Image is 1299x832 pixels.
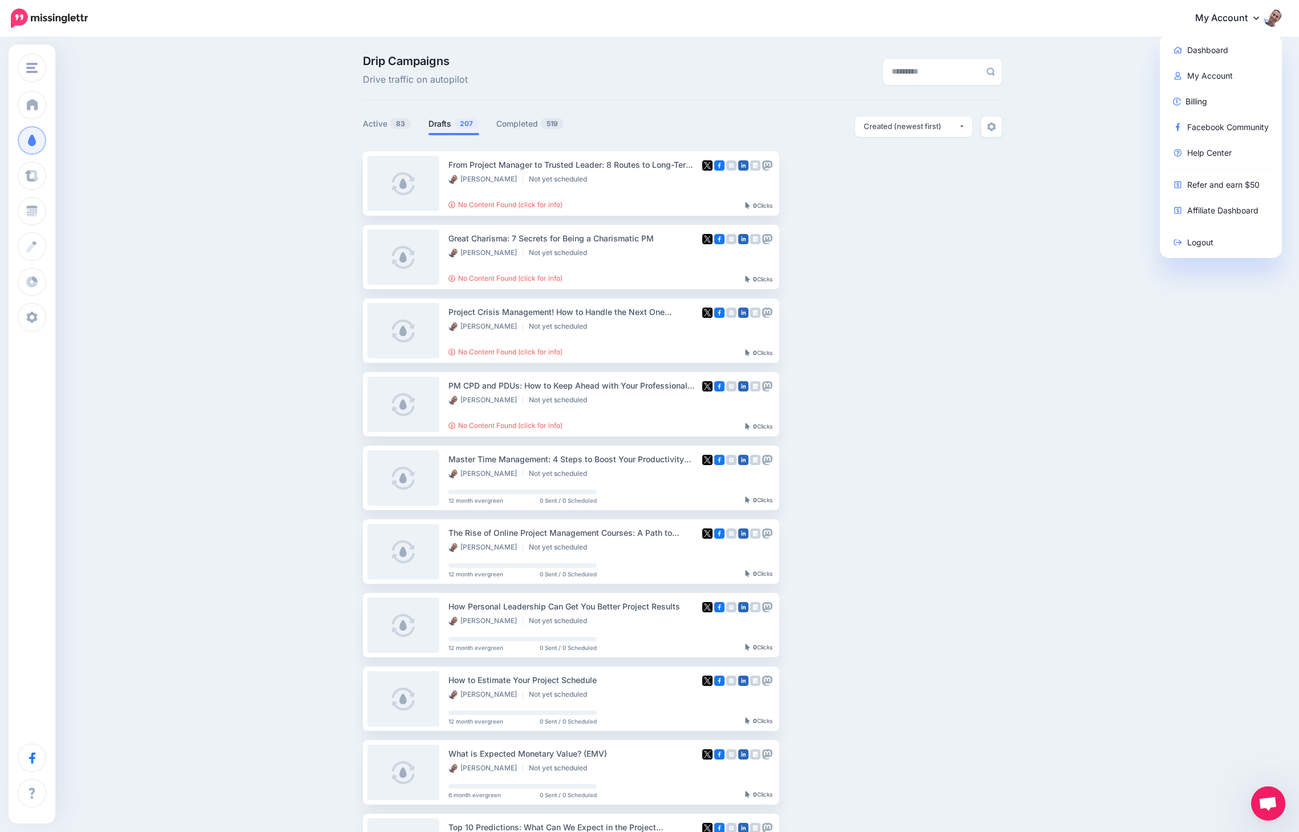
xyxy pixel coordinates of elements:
[738,749,748,760] img: linkedin-square.png
[750,160,760,171] img: google_business-grey-square.png
[745,570,750,577] img: pointer-grey-darker.png
[745,202,750,209] img: pointer-grey-darker.png
[762,381,772,391] img: mastodon-grey-square.png
[448,232,698,245] div: Great Charisma: 7 Secrets for Being a Charismatic PM
[753,570,757,577] b: 0
[762,749,772,760] img: mastodon-grey-square.png
[448,526,698,539] div: The Rise of Online Project Management Courses: A Path to Advancing Your Nursing MBA
[448,543,523,552] li: [PERSON_NAME]
[1251,786,1285,821] div: Open chat
[529,690,593,699] li: Not yet scheduled
[714,455,725,465] img: facebook-square.png
[702,528,713,539] img: twitter-square.png
[738,455,748,465] img: linkedin-square.png
[745,423,772,430] div: Clicks
[448,673,698,686] div: How to Estimate Your Project Schedule
[26,63,38,73] img: menu.png
[762,308,772,318] img: mastodon-grey-square.png
[726,381,736,391] img: instagram-grey-square.png
[726,455,736,465] img: instagram-grey-square.png
[714,676,725,686] img: facebook-square.png
[714,234,725,244] img: facebook-square.png
[753,349,757,356] b: 0
[1164,142,1278,164] a: Help Center
[753,791,757,798] b: 0
[745,644,750,651] img: pointer-grey-darker.png
[745,791,750,798] img: pointer-grey-darker.png
[726,528,736,539] img: instagram-grey-square.png
[753,717,757,724] b: 0
[745,496,750,503] img: pointer-grey-darker.png
[1173,98,1181,106] img: revenue-blue.png
[448,395,523,405] li: [PERSON_NAME]
[448,718,503,724] span: 12 month evergreen
[753,202,757,209] b: 0
[745,350,772,357] div: Clicks
[726,160,736,171] img: instagram-grey-square.png
[702,602,713,612] img: twitter-square.png
[448,348,563,356] a: No Content Found (click for info)
[529,543,593,552] li: Not yet scheduled
[448,175,523,184] li: [PERSON_NAME]
[540,792,597,798] span: 0 Sent / 0 Scheduled
[750,749,760,760] img: google_business-grey-square.png
[1184,5,1282,33] a: My Account
[753,276,757,282] b: 0
[1164,231,1278,253] a: Logout
[448,274,563,282] a: No Content Found (click for info)
[750,308,760,318] img: google_business-grey-square.png
[750,602,760,612] img: google_business-grey-square.png
[762,160,772,171] img: mastodon-grey-square.png
[745,423,750,430] img: pointer-grey-darker.png
[745,276,750,282] img: pointer-grey-darker.png
[714,308,725,318] img: facebook-square.png
[745,717,750,724] img: pointer-grey-darker.png
[448,690,523,699] li: [PERSON_NAME]
[1160,34,1282,258] div: My Account
[448,645,503,651] span: 12 month evergreen
[855,116,972,137] button: Created (newest first)
[1164,173,1278,196] a: Refer and earn $50
[529,322,593,331] li: Not yet scheduled
[448,498,503,503] span: 12 month evergreen
[448,469,523,478] li: [PERSON_NAME]
[750,676,760,686] img: google_business-grey-square.png
[448,379,698,392] div: PM CPD and PDUs: How to Keep Ahead with Your Professional Development
[363,117,411,131] a: Active83
[750,528,760,539] img: google_business-grey-square.png
[363,72,468,87] span: Drive traffic on autopilot
[702,160,713,171] img: twitter-square.png
[750,381,760,391] img: google_business-grey-square.png
[753,496,757,503] b: 0
[986,67,995,76] img: search-grey-6.png
[738,381,748,391] img: linkedin-square.png
[745,203,772,209] div: Clicks
[448,600,698,613] div: How Personal Leadership Can Get You Better Project Results
[541,118,564,129] span: 519
[738,308,748,318] img: linkedin-square.png
[753,423,757,430] b: 0
[540,645,597,651] span: 0 Sent / 0 Scheduled
[540,718,597,724] span: 0 Sent / 0 Scheduled
[738,602,748,612] img: linkedin-square.png
[448,322,523,331] li: [PERSON_NAME]
[529,764,593,773] li: Not yet scheduled
[448,616,523,625] li: [PERSON_NAME]
[1164,39,1278,61] a: Dashboard
[529,395,593,405] li: Not yet scheduled
[762,528,772,539] img: mastodon-grey-square.png
[448,571,503,577] span: 12 month evergreen
[714,749,725,760] img: facebook-square.png
[745,571,772,577] div: Clicks
[745,497,772,504] div: Clicks
[363,55,468,67] span: Drip Campaigns
[448,764,523,773] li: [PERSON_NAME]
[745,791,772,798] div: Clicks
[448,248,523,257] li: [PERSON_NAME]
[1164,90,1278,112] a: Billing
[745,276,772,283] div: Clicks
[428,117,479,131] a: Drafts207
[1164,199,1278,221] a: Affiliate Dashboard
[762,602,772,612] img: mastodon-grey-square.png
[390,118,411,129] span: 83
